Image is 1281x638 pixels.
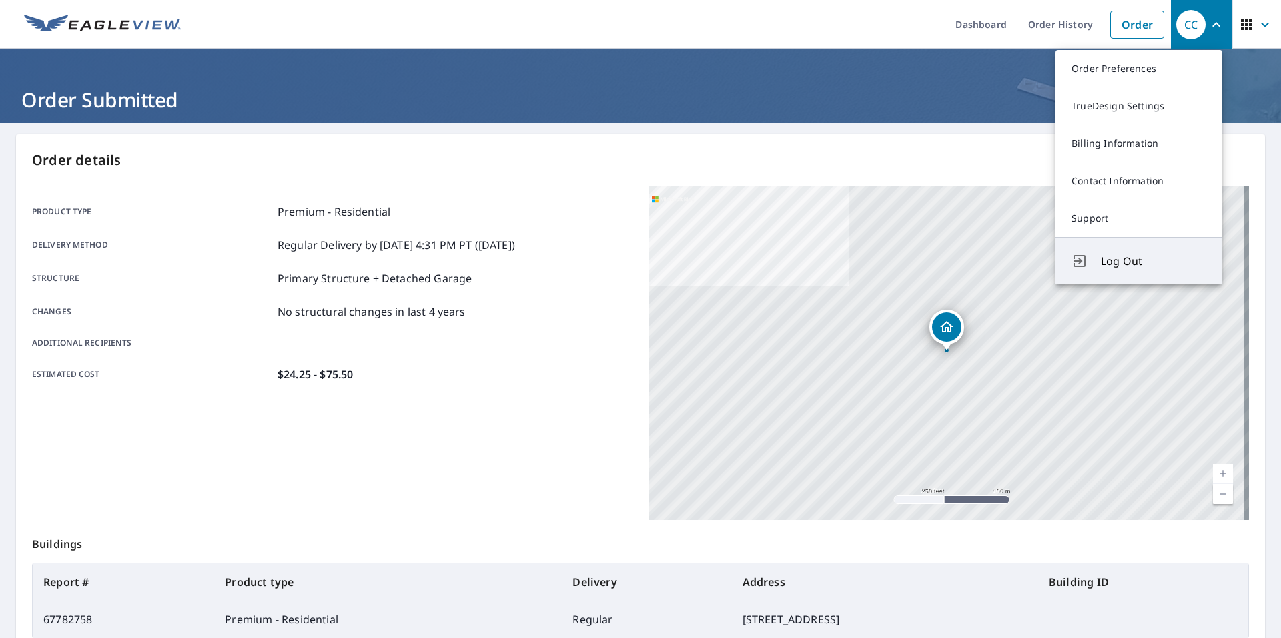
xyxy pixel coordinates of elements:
[1055,200,1222,237] a: Support
[214,563,562,601] th: Product type
[278,270,472,286] p: Primary Structure + Detached Garage
[32,204,272,220] p: Product type
[32,270,272,286] p: Structure
[1055,162,1222,200] a: Contact Information
[278,366,353,382] p: $24.25 - $75.50
[278,204,390,220] p: Premium - Residential
[33,563,214,601] th: Report #
[16,86,1265,113] h1: Order Submitted
[32,304,272,320] p: Changes
[32,520,1249,563] p: Buildings
[1055,125,1222,162] a: Billing Information
[214,601,562,638] td: Premium - Residential
[562,563,731,601] th: Delivery
[32,150,1249,170] p: Order details
[1213,464,1233,484] a: Current Level 17, Zoom In
[1055,87,1222,125] a: TrueDesign Settings
[32,366,272,382] p: Estimated cost
[32,337,272,349] p: Additional recipients
[32,237,272,253] p: Delivery method
[1176,10,1206,39] div: CC
[1055,50,1222,87] a: Order Preferences
[1110,11,1164,39] a: Order
[929,310,964,351] div: Dropped pin, building 1, Residential property, 5633 Summer Lake Dr Baton Rouge, LA 70817
[732,601,1038,638] td: [STREET_ADDRESS]
[1213,484,1233,504] a: Current Level 17, Zoom Out
[1055,237,1222,284] button: Log Out
[1038,563,1248,601] th: Building ID
[562,601,731,638] td: Regular
[1101,253,1206,269] span: Log Out
[278,237,515,253] p: Regular Delivery by [DATE] 4:31 PM PT ([DATE])
[278,304,466,320] p: No structural changes in last 4 years
[24,15,181,35] img: EV Logo
[33,601,214,638] td: 67782758
[732,563,1038,601] th: Address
